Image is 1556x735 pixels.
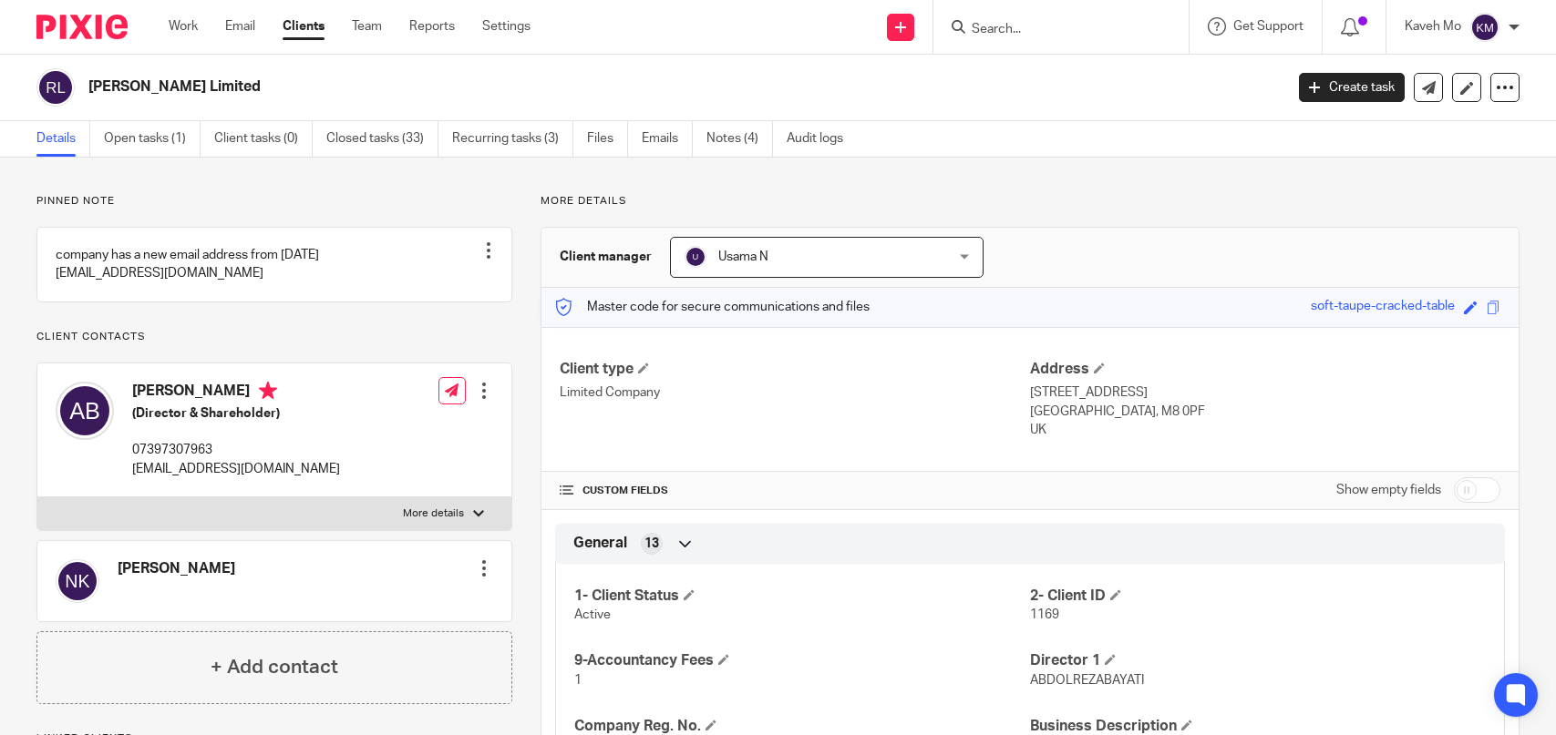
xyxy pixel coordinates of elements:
[560,360,1030,379] h4: Client type
[787,121,857,157] a: Audit logs
[56,382,114,440] img: svg%3E
[36,194,512,209] p: Pinned note
[1311,297,1455,318] div: soft-taupe-cracked-table
[482,17,531,36] a: Settings
[1030,608,1059,621] span: 1169
[283,17,325,36] a: Clients
[88,77,1035,97] h2: [PERSON_NAME] Limited
[1030,421,1500,439] p: UK
[1030,651,1486,670] h4: Director 1
[1030,403,1500,421] p: [GEOGRAPHIC_DATA], M8 0PF
[452,121,573,157] a: Recurring tasks (3)
[132,441,340,459] p: 07397307963
[1030,383,1500,402] p: [STREET_ADDRESS]
[36,121,90,157] a: Details
[352,17,382,36] a: Team
[574,674,582,687] span: 1
[587,121,628,157] a: Files
[1233,20,1304,33] span: Get Support
[403,506,464,521] p: More details
[642,121,693,157] a: Emails
[214,121,313,157] a: Client tasks (0)
[574,587,1030,606] h4: 1- Client Status
[706,121,773,157] a: Notes (4)
[541,194,1520,209] p: More details
[132,382,340,404] h4: [PERSON_NAME]
[1299,73,1405,102] a: Create task
[326,121,438,157] a: Closed tasks (33)
[560,248,652,266] h3: Client manager
[573,534,627,553] span: General
[118,559,235,578] h4: [PERSON_NAME]
[574,651,1030,670] h4: 9-Accountancy Fees
[718,250,768,263] span: Usama N
[644,535,659,553] span: 13
[132,460,340,478] p: [EMAIL_ADDRESS][DOMAIN_NAME]
[560,383,1030,402] p: Limited Company
[36,68,75,107] img: svg%3E
[132,404,340,423] h5: (Director & Shareholder)
[225,17,255,36] a: Email
[104,121,201,157] a: Open tasks (1)
[36,15,128,39] img: Pixie
[409,17,455,36] a: Reports
[560,484,1030,498] h4: CUSTOM FIELDS
[1030,360,1500,379] h4: Address
[1405,17,1461,36] p: Kaveh Mo
[56,559,99,603] img: svg%3E
[1470,13,1499,42] img: svg%3E
[1336,481,1441,499] label: Show empty fields
[211,653,338,681] h4: + Add contact
[36,330,512,344] p: Client contacts
[1030,587,1486,606] h4: 2- Client ID
[555,298,870,316] p: Master code for secure communications and files
[970,22,1134,38] input: Search
[169,17,198,36] a: Work
[1030,674,1144,687] span: ABDOLREZABAYATI
[574,608,611,621] span: Active
[685,246,706,268] img: svg%3E
[259,382,277,400] i: Primary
